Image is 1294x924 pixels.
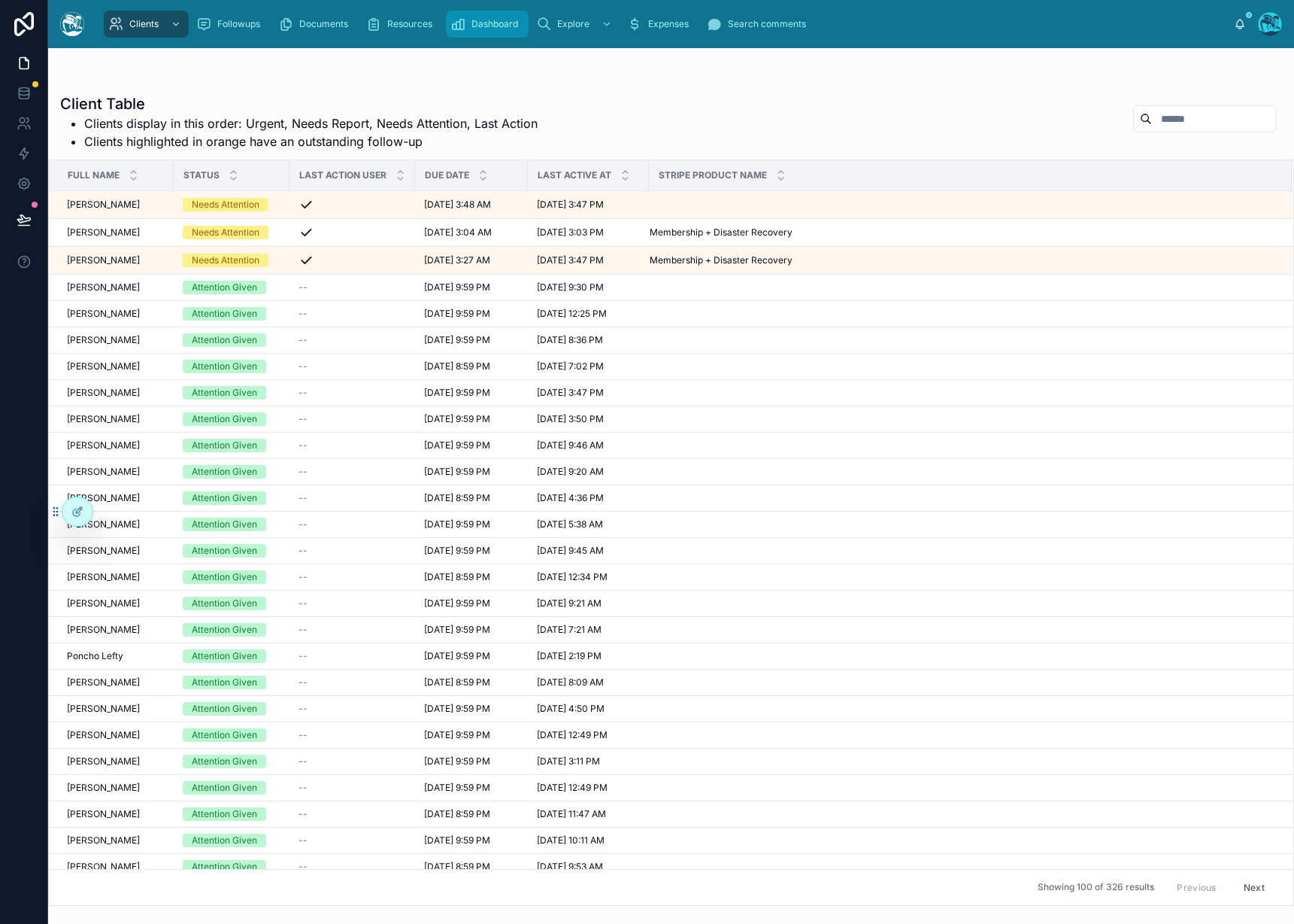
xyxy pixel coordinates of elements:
a: [DATE] 9:45 AM [537,545,640,557]
span: [DATE] 3:47 PM [537,199,604,211]
span: -- [298,360,308,372]
span: [DATE] 9:59 PM [424,439,490,451]
a: [DATE] 9:30 PM [537,281,640,293]
a: -- [298,413,406,425]
a: [DATE] 9:59 PM [424,334,519,346]
img: App logo [60,12,84,36]
a: [PERSON_NAME] [67,808,165,820]
a: [PERSON_NAME] [67,518,165,530]
a: [DATE] 3:04 AM [424,226,519,239]
span: [DATE] 9:59 PM [424,466,490,478]
span: [PERSON_NAME] [67,334,140,346]
span: [PERSON_NAME] [67,199,140,211]
a: Attention Given [183,307,280,321]
a: Attention Given [183,781,280,795]
span: [DATE] 9:46 AM [537,439,604,451]
span: [PERSON_NAME] [67,387,140,399]
a: -- [298,518,406,530]
div: Needs Attention [192,226,259,239]
a: [PERSON_NAME] [67,597,165,609]
span: [PERSON_NAME] [67,624,140,636]
span: Last Action User [299,169,386,181]
a: Attention Given [183,649,280,663]
div: Attention Given [192,807,257,821]
span: [DATE] 9:21 AM [537,597,602,609]
a: [DATE] 9:21 AM [537,597,640,609]
span: [DATE] 8:09 AM [537,676,604,688]
a: [PERSON_NAME] [67,466,165,478]
div: scrollable content [96,8,1234,41]
a: [DATE] 9:59 PM [424,518,519,530]
a: Explore [532,11,620,38]
a: Needs Attention [183,254,280,267]
div: Attention Given [192,465,257,479]
div: Attention Given [192,333,257,347]
a: [DATE] 9:59 PM [424,755,519,767]
span: Stripe Product Name [659,169,767,181]
a: [DATE] 12:25 PM [537,308,640,320]
span: -- [298,597,308,609]
span: [PERSON_NAME] [67,755,140,767]
a: [PERSON_NAME] [67,413,165,425]
span: [DATE] 9:59 PM [424,597,490,609]
a: Attention Given [183,834,280,847]
a: -- [298,729,406,741]
span: -- [298,334,308,346]
div: Attention Given [192,623,257,637]
span: [DATE] 9:59 PM [424,703,490,715]
a: [DATE] 9:59 PM [424,703,519,715]
span: -- [298,782,308,794]
a: [DATE] 9:59 PM [424,782,519,794]
span: [DATE] 8:59 PM [424,861,490,873]
a: [DATE] 9:59 PM [424,439,519,451]
a: [PERSON_NAME] [67,492,165,504]
span: -- [298,650,308,662]
a: [DATE] 3:48 AM [424,199,519,211]
a: [DATE] 8:59 PM [424,861,519,873]
a: -- [298,360,406,372]
span: [PERSON_NAME] [67,254,140,266]
a: [DATE] 3:11 PM [537,755,640,767]
a: -- [298,782,406,794]
span: Status [183,169,220,181]
a: Attention Given [183,544,280,558]
span: [PERSON_NAME] [67,834,140,846]
span: [PERSON_NAME] [67,226,140,239]
a: Search comments [702,11,817,38]
a: -- [298,492,406,504]
a: [DATE] 8:09 AM [537,676,640,688]
span: [PERSON_NAME] [67,360,140,372]
a: [DATE] 11:47 AM [537,808,640,820]
div: Attention Given [192,781,257,795]
span: [DATE] 12:49 PM [537,782,608,794]
span: [DATE] 8:59 PM [424,571,490,583]
span: [DATE] 9:20 AM [537,466,604,478]
span: -- [298,545,308,557]
a: [DATE] 9:59 PM [424,834,519,846]
span: [PERSON_NAME] [67,545,140,557]
a: Attention Given [183,518,280,531]
a: -- [298,387,406,399]
a: -- [298,808,406,820]
span: -- [298,861,308,873]
span: Clients [129,18,159,30]
div: Attention Given [192,544,257,558]
span: -- [298,755,308,767]
span: [PERSON_NAME] [67,518,140,530]
a: Attention Given [183,412,280,426]
a: [PERSON_NAME] [67,834,165,846]
a: [DATE] 10:11 AM [537,834,640,846]
a: [DATE] 9:59 PM [424,650,519,662]
a: [DATE] 9:59 PM [424,729,519,741]
a: Attention Given [183,439,280,452]
a: [PERSON_NAME] [67,703,165,715]
span: -- [298,703,308,715]
div: Attention Given [192,518,257,531]
a: Attention Given [183,465,280,479]
div: Attention Given [192,834,257,847]
button: Next [1233,876,1275,899]
a: -- [298,281,406,293]
a: -- [298,439,406,451]
span: [PERSON_NAME] [67,808,140,820]
a: Membership + Disaster Recovery [650,226,1274,239]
